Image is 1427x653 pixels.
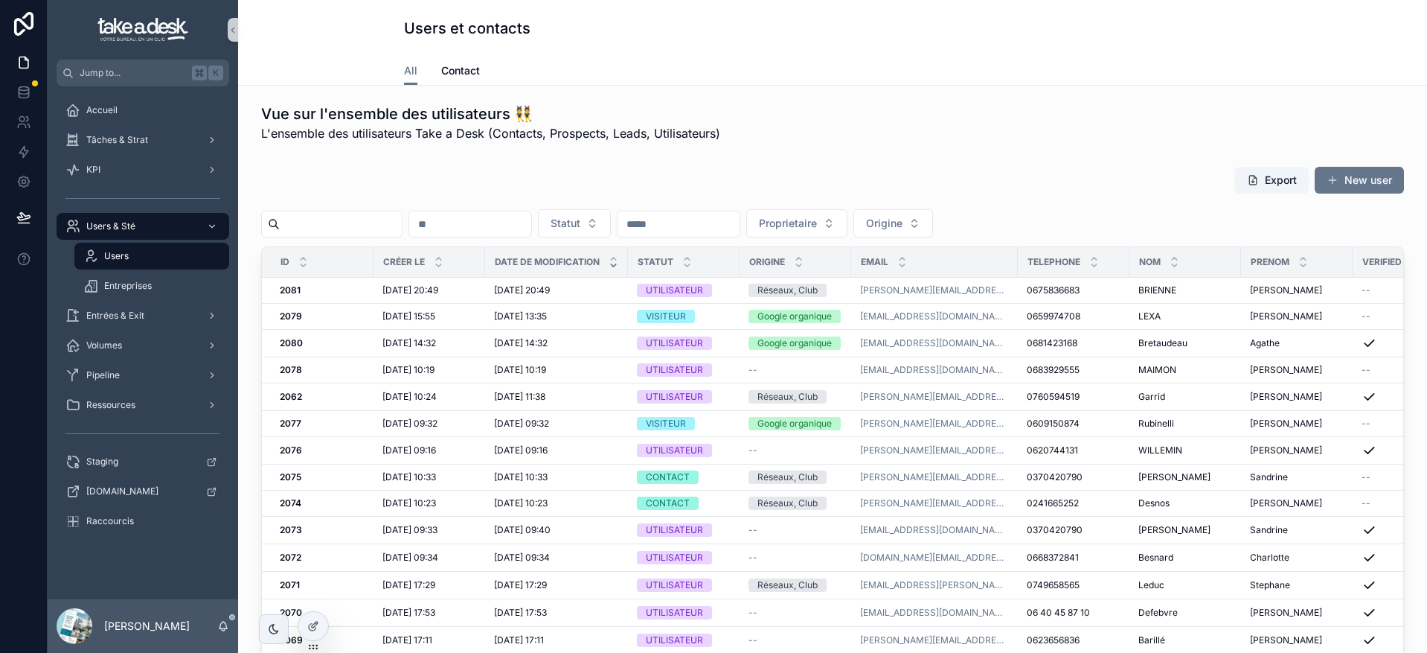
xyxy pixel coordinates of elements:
a: [EMAIL_ADDRESS][DOMAIN_NAME] [860,310,1009,322]
span: 0683929555 [1027,364,1080,376]
span: 06 40 45 87 10 [1027,607,1090,619]
a: Tâches & Strat [57,127,229,153]
a: Volumes [57,332,229,359]
div: Google organique [757,337,832,350]
span: [DATE] 17:11 [494,634,544,646]
a: [EMAIL_ADDRESS][PERSON_NAME][DOMAIN_NAME] [860,579,1009,591]
a: WILLEMIN [1138,445,1232,456]
a: Users & Sté [57,213,229,240]
a: -- [748,552,842,564]
a: [PERSON_NAME] [1250,364,1344,376]
span: [DATE] 14:32 [382,337,436,349]
span: [PERSON_NAME] [1138,471,1210,483]
span: Ressources [86,399,135,411]
span: [PERSON_NAME] [1250,310,1322,322]
div: UTILISATEUR [646,337,703,350]
a: [DATE] 09:16 [382,445,476,456]
div: UTILISATEUR [646,284,703,297]
strong: 2074 [280,497,301,509]
a: Accueil [57,97,229,124]
span: Rubinelli [1138,418,1174,430]
span: -- [748,552,757,564]
a: [PERSON_NAME][EMAIL_ADDRESS][DOMAIN_NAME] [860,471,1009,483]
a: CONTACT [637,497,731,510]
span: -- [748,634,757,646]
a: [PERSON_NAME][EMAIL_ADDRESS][PERSON_NAME][DOMAIN_NAME] [860,445,1009,456]
a: [DATE] 14:32 [494,337,619,349]
a: [DOMAIN_NAME][EMAIL_ADDRESS][DOMAIN_NAME] [860,552,1009,564]
div: Google organique [757,417,832,430]
a: UTILISATEUR [637,606,731,619]
span: [DATE] 09:40 [494,524,551,536]
div: Réseaux, Club [757,471,818,484]
span: WILLEMIN [1138,445,1182,456]
a: [DATE] 20:49 [382,284,476,296]
span: [DATE] 10:24 [382,391,437,403]
span: [PERSON_NAME] [1138,524,1210,536]
a: UTILISATEUR [637,579,731,592]
span: 0370420790 [1027,471,1083,483]
a: 0675836683 [1027,284,1120,296]
span: Staging [86,456,118,468]
strong: 2062 [280,391,302,402]
span: Volumes [86,340,122,351]
span: [DATE] 14:32 [494,337,548,349]
a: UTILISATEUR [637,390,731,404]
a: -- [748,445,842,456]
a: New user [1315,167,1404,194]
span: 0659974708 [1027,310,1080,322]
a: -- [748,634,842,646]
span: Agathe [1250,337,1280,349]
span: [DATE] 17:29 [382,579,435,591]
a: Google organique [748,417,842,430]
a: KPI [57,156,229,183]
div: CONTACT [646,497,690,510]
span: -- [748,364,757,376]
a: UTILISATEUR [637,284,731,297]
div: UTILISATEUR [646,634,703,647]
a: [PERSON_NAME] [1138,471,1232,483]
a: Besnard [1138,552,1232,564]
span: Users & Sté [86,220,135,232]
a: All [404,57,417,86]
a: 2074 [280,497,365,509]
strong: 2070 [280,607,302,618]
span: [DATE] 10:19 [382,364,434,376]
a: UTILISATEUR [637,523,731,537]
div: scrollable content [48,86,238,554]
a: [DATE] 10:33 [382,471,476,483]
a: 2072 [280,552,365,564]
a: Raccourcis [57,508,229,535]
div: CONTACT [646,471,690,484]
a: [DATE] 09:32 [382,418,476,430]
a: 2073 [280,524,365,536]
span: Bretaudeau [1138,337,1187,349]
a: 2079 [280,310,365,322]
a: [DATE] 10:33 [494,471,619,483]
a: [EMAIL_ADDRESS][DOMAIN_NAME] [860,524,1009,536]
a: Réseaux, Club [748,390,842,404]
a: 0760594519 [1027,391,1120,403]
span: [DATE] 09:34 [382,552,438,564]
div: Réseaux, Club [757,390,818,404]
a: [DATE] 13:35 [494,310,619,322]
a: UTILISATEUR [637,337,731,350]
a: 2070 [280,607,365,619]
a: Contact [441,57,480,87]
a: [DATE] 14:32 [382,337,476,349]
a: 2077 [280,418,365,430]
a: [DATE] 09:34 [494,552,619,564]
a: [EMAIL_ADDRESS][DOMAIN_NAME] [860,364,1009,376]
span: [DATE] 10:33 [382,471,436,483]
a: UTILISATEUR [637,363,731,377]
a: [PERSON_NAME][EMAIL_ADDRESS][DOMAIN_NAME] [860,391,1009,403]
div: UTILISATEUR [646,444,703,457]
span: 0681423168 [1027,337,1077,349]
a: 0681423168 [1027,337,1120,349]
a: Staging [57,448,229,475]
a: Ressources [57,392,229,418]
div: UTILISATEUR [646,523,703,537]
a: 0370420790 [1027,524,1120,536]
div: Réseaux, Club [757,284,818,297]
